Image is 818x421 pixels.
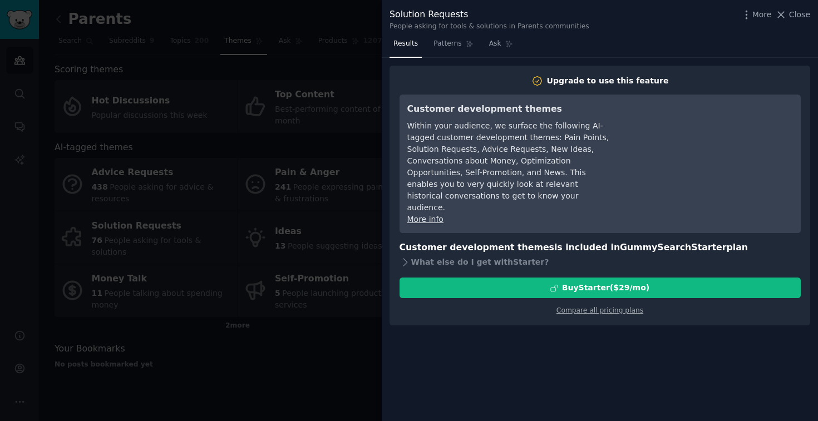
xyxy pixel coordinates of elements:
a: More info [407,215,444,224]
h3: Customer development themes is included in plan [400,241,801,255]
button: Close [775,9,810,21]
span: More [752,9,772,21]
a: Results [390,35,422,58]
a: Compare all pricing plans [556,306,643,314]
div: Upgrade to use this feature [547,75,669,87]
span: GummySearch Starter [620,242,726,252]
div: What else do I get with Starter ? [400,254,801,270]
h3: Customer development themes [407,102,610,116]
div: Within your audience, we surface the following AI-tagged customer development themes: Pain Points... [407,120,610,214]
span: Patterns [433,39,461,49]
span: Close [789,9,810,21]
button: BuyStarter($29/mo) [400,278,801,298]
span: Ask [489,39,501,49]
button: More [741,9,772,21]
a: Patterns [430,35,477,58]
div: Solution Requests [390,8,589,22]
div: People asking for tools & solutions in Parents communities [390,22,589,32]
iframe: YouTube video player [626,102,793,186]
div: Buy Starter ($ 29 /mo ) [562,282,649,294]
span: Results [393,39,418,49]
a: Ask [485,35,517,58]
